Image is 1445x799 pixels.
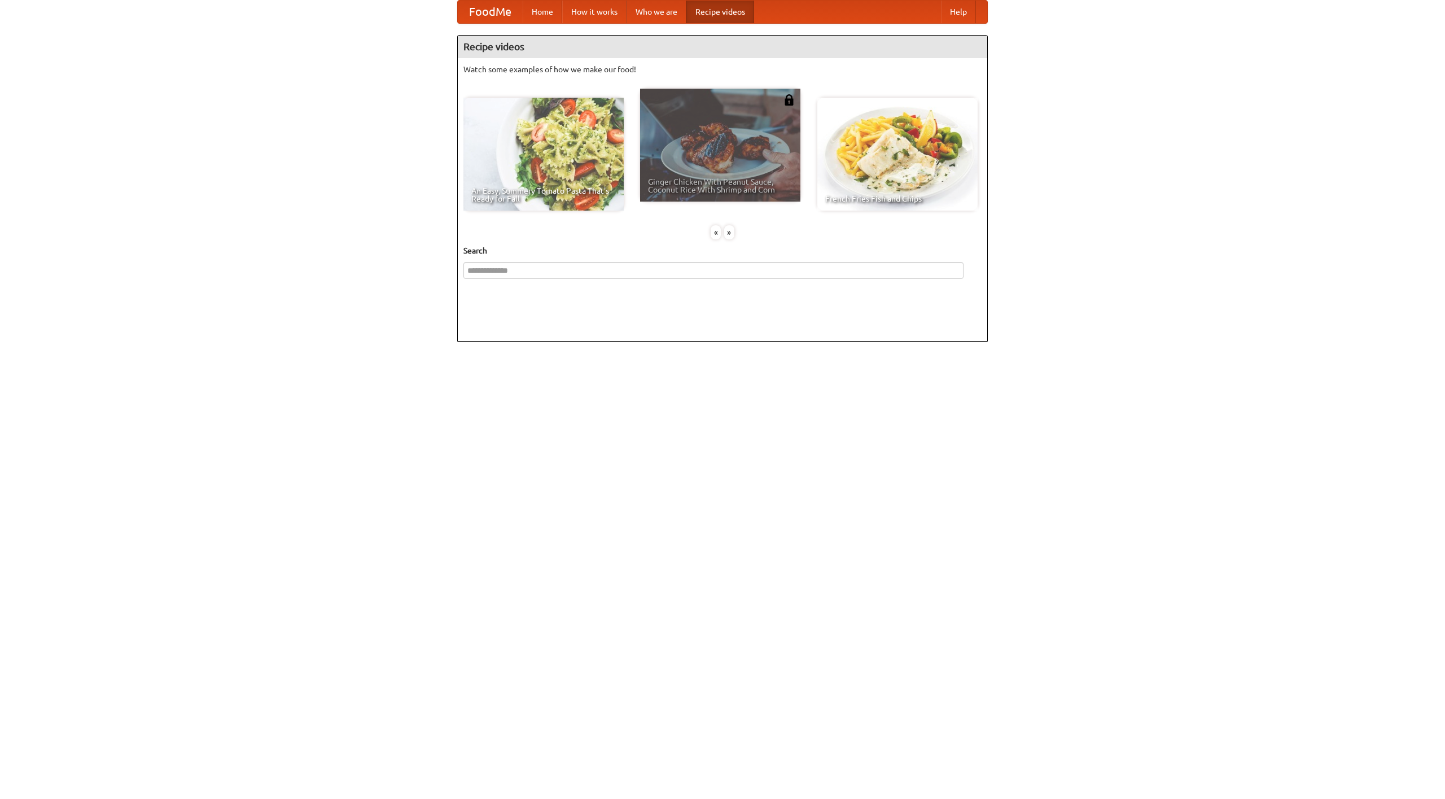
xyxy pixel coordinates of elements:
[817,98,978,211] a: French Fries Fish and Chips
[458,36,987,58] h4: Recipe videos
[627,1,686,23] a: Who we are
[523,1,562,23] a: Home
[463,245,982,256] h5: Search
[562,1,627,23] a: How it works
[711,225,721,239] div: «
[783,94,795,106] img: 483408.png
[471,187,616,203] span: An Easy, Summery Tomato Pasta That's Ready for Fall
[458,1,523,23] a: FoodMe
[941,1,976,23] a: Help
[463,98,624,211] a: An Easy, Summery Tomato Pasta That's Ready for Fall
[686,1,754,23] a: Recipe videos
[724,225,734,239] div: »
[825,195,970,203] span: French Fries Fish and Chips
[463,64,982,75] p: Watch some examples of how we make our food!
